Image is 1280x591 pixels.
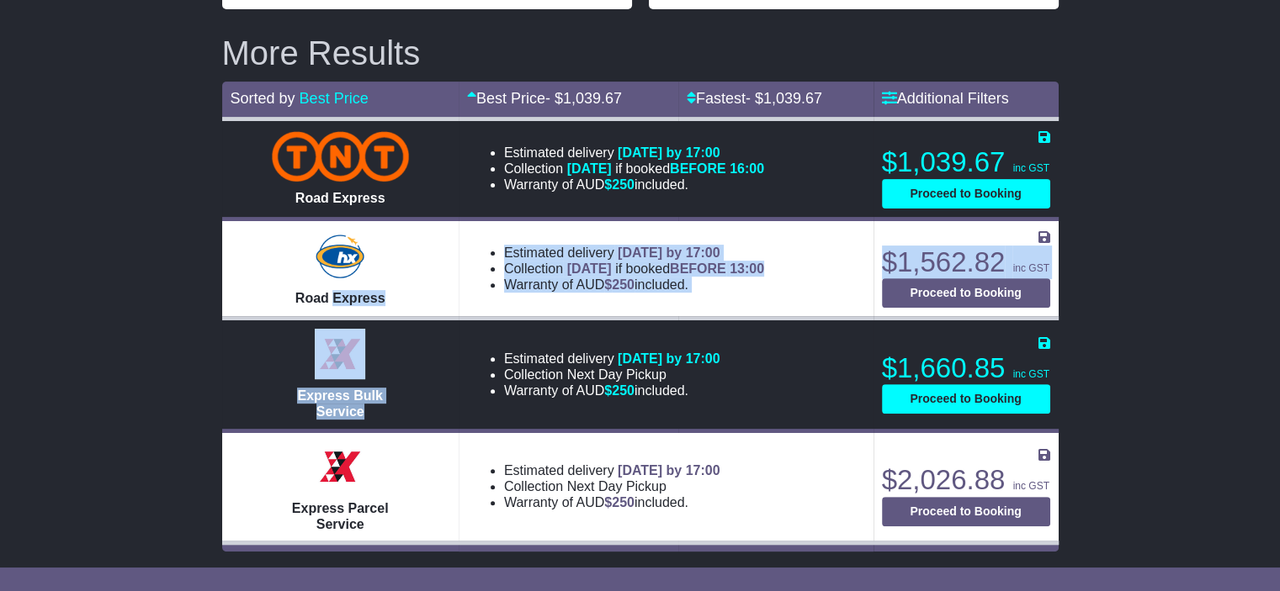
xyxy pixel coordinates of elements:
li: Collection [504,261,764,277]
span: Next Day Pickup [567,367,667,382]
span: 1,039.67 [763,90,822,107]
p: $1,039.67 [882,145,1050,179]
li: Warranty of AUD included. [504,277,764,293]
span: - $ [545,90,622,107]
span: BEFORE [670,161,726,176]
span: inc GST [1012,480,1049,492]
li: Estimated delivery [504,145,764,161]
span: $ [604,277,635,292]
span: $ [604,383,635,398]
span: inc GST [1012,162,1049,174]
a: Additional Filters [882,90,1009,107]
span: Express Bulk Service [297,388,382,419]
span: - $ [746,90,822,107]
span: 250 [612,177,635,192]
span: Express Parcel Service [292,501,389,531]
span: if booked [567,261,764,276]
span: 16:00 [730,161,764,176]
li: Warranty of AUD included. [504,383,720,398]
span: 250 [612,277,635,292]
li: Estimated delivery [504,245,764,261]
span: Next Day Pickup [567,479,667,493]
span: Road Express [295,191,385,205]
span: [DATE] by 17:00 [618,351,720,366]
span: $ [604,177,635,192]
button: Proceed to Booking [882,497,1050,526]
span: Sorted by [231,90,295,107]
h2: More Results [222,34,1059,71]
img: Border Express: Express Parcel Service [315,441,365,492]
button: Proceed to Booking [882,278,1050,308]
button: Proceed to Booking [882,179,1050,208]
li: Collection [504,478,720,494]
span: inc GST [1012,262,1049,274]
span: inc GST [1012,368,1049,380]
span: [DATE] [567,161,612,176]
li: Estimated delivery [504,351,720,367]
img: Border Express: Express Bulk Service [315,329,365,379]
span: 13:00 [730,261,764,276]
span: [DATE] by 17:00 [618,463,720,478]
img: TNT Domestic: Road Express [272,131,409,182]
p: $2,026.88 [882,463,1050,497]
span: $ [604,495,635,509]
span: if booked [567,161,764,176]
span: 250 [612,383,635,398]
p: $1,660.85 [882,351,1050,385]
li: Warranty of AUD included. [504,177,764,193]
span: Road Express [295,291,385,305]
p: $1,562.82 [882,245,1050,279]
a: Fastest- $1,039.67 [687,90,822,107]
span: 1,039.67 [563,90,622,107]
span: 250 [612,495,635,509]
span: [DATE] by 17:00 [618,145,720,160]
img: Hunter Express: Road Express [312,231,368,282]
a: Best Price- $1,039.67 [467,90,622,107]
button: Proceed to Booking [882,384,1050,414]
li: Collection [504,367,720,383]
span: [DATE] by 17:00 [618,245,720,260]
li: Warranty of AUD included. [504,494,720,510]
span: [DATE] [567,261,612,276]
span: BEFORE [670,261,726,276]
li: Collection [504,161,764,177]
a: Best Price [300,90,369,107]
li: Estimated delivery [504,462,720,478]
